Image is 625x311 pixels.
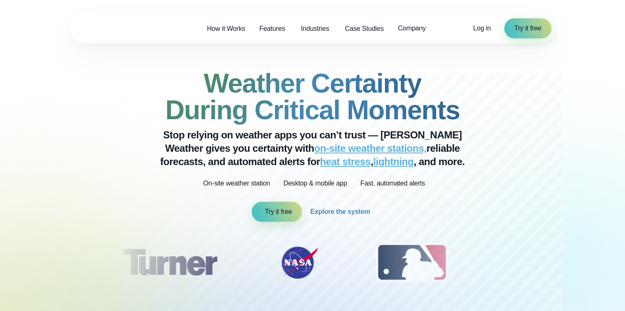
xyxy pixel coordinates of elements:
img: PGA.svg [496,242,563,283]
div: 2 of 12 [269,242,328,283]
span: Case Studies [345,24,384,34]
img: MLB.svg [368,242,456,283]
span: Features [259,24,285,34]
img: Turner-Construction_1.svg [110,242,229,283]
div: 4 of 12 [496,242,563,283]
a: heat stress [320,156,370,167]
p: Fast, automated alerts [360,178,425,188]
p: Stop relying on weather apps you can’t trust — [PERSON_NAME] Weather gives you certainty with rel... [146,128,480,168]
span: Try it free [514,23,541,33]
a: Try it free [504,18,552,38]
a: Case Studies [338,20,391,37]
p: Desktop & mobile app [283,178,347,188]
img: NASA.svg [269,242,328,283]
a: How it Works [200,20,253,37]
a: Explore the system [310,202,373,222]
span: Explore the system [310,207,370,217]
span: Log in [473,25,491,32]
a: Log in [473,23,491,33]
span: Company [398,23,426,33]
strong: Weather Certainty During Critical Moments [165,68,460,125]
a: on-site weather stations, [314,143,427,154]
span: How it Works [207,24,245,34]
a: Try it free [252,202,302,222]
span: Try it free [265,207,292,217]
div: 3 of 12 [368,242,456,283]
span: Industries [301,24,329,34]
a: lightning [373,156,414,167]
div: slideshow [111,242,515,288]
div: 1 of 12 [110,242,229,283]
p: On-site weather station [203,178,270,188]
